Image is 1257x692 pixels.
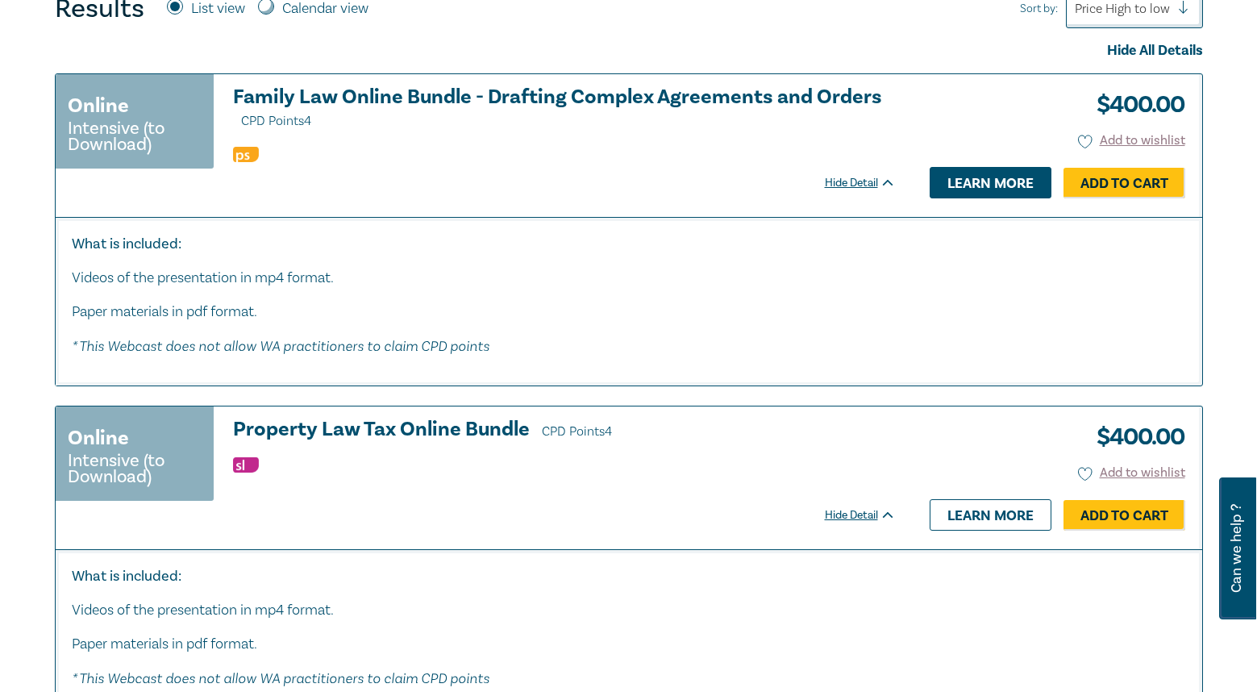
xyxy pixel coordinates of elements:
[72,337,489,354] em: * This Webcast does not allow WA practitioners to claim CPD points
[72,567,181,586] strong: What is included:
[72,302,1186,323] p: Paper materials in pdf format.
[825,175,914,191] div: Hide Detail
[68,120,202,152] small: Intensive (to Download)
[825,507,914,523] div: Hide Detail
[233,147,259,162] img: Professional Skills
[542,423,612,440] span: CPD Points 4
[1078,464,1185,482] button: Add to wishlist
[72,235,181,253] strong: What is included:
[233,86,896,132] h3: Family Law Online Bundle - Drafting Complex Agreements and Orders
[68,91,129,120] h3: Online
[72,634,1186,655] p: Paper materials in pdf format.
[1084,419,1185,456] h3: $ 400.00
[930,167,1051,198] a: Learn more
[68,423,129,452] h3: Online
[55,40,1203,61] div: Hide All Details
[233,86,896,132] a: Family Law Online Bundle - Drafting Complex Agreements and Orders CPD Points4
[72,600,1186,621] p: Videos of the presentation in mp4 format.
[1078,131,1185,150] button: Add to wishlist
[930,499,1051,530] a: Learn more
[241,113,311,129] span: CPD Points 4
[233,457,259,473] img: Substantive Law
[1084,86,1185,123] h3: $ 400.00
[1063,500,1185,531] a: Add to Cart
[233,419,896,443] a: Property Law Tax Online Bundle CPD Points4
[68,452,202,485] small: Intensive (to Download)
[233,419,896,443] h3: Property Law Tax Online Bundle
[1229,487,1244,610] span: Can we help ?
[72,268,1186,289] p: Videos of the presentation in mp4 format.
[72,669,489,686] em: * This Webcast does not allow WA practitioners to claim CPD points
[1063,168,1185,198] a: Add to Cart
